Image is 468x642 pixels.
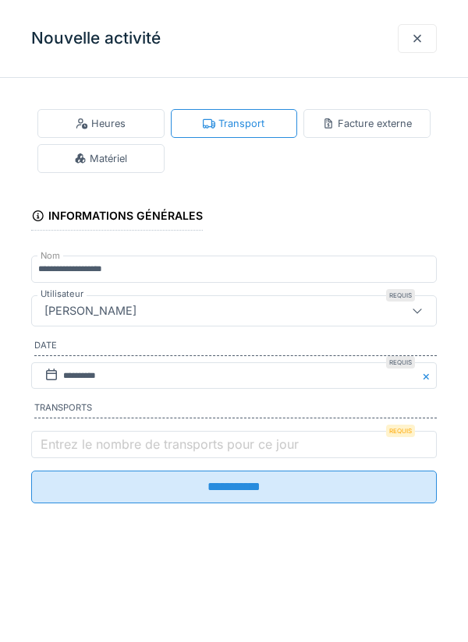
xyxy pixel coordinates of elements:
[37,435,302,453] label: Entrez le nombre de transports pour ce jour
[386,425,415,437] div: Requis
[37,287,87,301] label: Utilisateur
[31,204,203,231] div: Informations générales
[203,116,264,131] div: Transport
[420,362,437,390] button: Close
[38,302,143,319] div: [PERSON_NAME]
[386,356,415,369] div: Requis
[386,289,415,302] div: Requis
[74,151,127,166] div: Matériel
[34,339,437,356] label: Date
[34,401,437,418] label: Transports
[76,116,126,131] div: Heures
[37,249,63,263] label: Nom
[31,29,161,48] h3: Nouvelle activité
[322,116,412,131] div: Facture externe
